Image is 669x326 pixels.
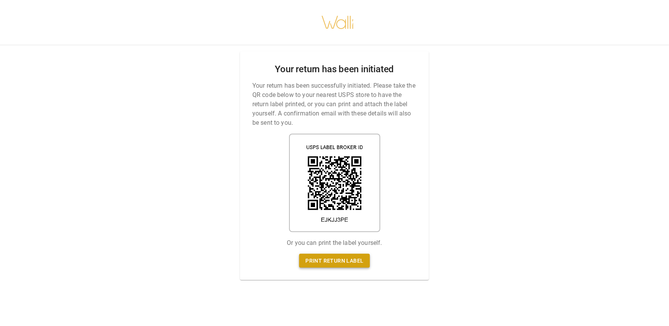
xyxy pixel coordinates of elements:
[275,64,394,75] h2: Your return has been initiated
[289,134,380,232] img: shipping label qr code
[287,238,382,248] p: Or you can print the label yourself.
[299,254,369,268] a: Print return label
[321,6,354,39] img: walli-inc.myshopify.com
[252,81,417,127] p: Your return has been successfully initiated. Please take the QR code below to your nearest USPS s...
